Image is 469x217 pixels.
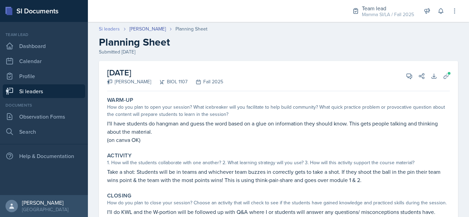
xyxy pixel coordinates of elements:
[3,54,85,68] a: Calendar
[3,32,85,38] div: Team lead
[107,78,151,85] div: [PERSON_NAME]
[22,199,68,206] div: [PERSON_NAME]
[151,78,187,85] div: BIOL 1107
[107,159,450,166] div: 1. How will the students collaborate with one another? 2. What learning strategy will you use? 3....
[362,11,414,18] div: Mamma SI/LA / Fall 2025
[107,168,450,184] p: Take a shot: Students will be in teams and whichever team buzzes in correctly gets to take a shot...
[3,110,85,123] a: Observation Forms
[3,102,85,108] div: Documents
[107,208,450,216] p: I'll do KWL and the W-portion will be followed up with Q&A where I or students will answer any qu...
[3,39,85,53] a: Dashboard
[99,25,120,33] a: Si leaders
[3,125,85,138] a: Search
[107,97,134,104] label: Warm-Up
[99,36,458,48] h2: Planning Sheet
[3,149,85,163] div: Help & Documentation
[175,25,207,33] div: Planning Sheet
[99,48,458,56] div: Submitted [DATE]
[107,136,450,144] p: (on canva OK)
[22,206,68,213] div: [GEOGRAPHIC_DATA]
[3,69,85,83] a: Profile
[129,25,166,33] a: [PERSON_NAME]
[107,199,450,206] div: How do you plan to close your session? Choose an activity that will check to see if the students ...
[187,78,223,85] div: Fall 2025
[362,4,414,12] div: Team lead
[3,84,85,98] a: Si leaders
[107,119,450,136] p: I'll have students do hangman and guess the word based on a glue on information they should know....
[107,67,223,79] h2: [DATE]
[107,152,131,159] label: Activity
[107,104,450,118] div: How do you plan to open your session? What icebreaker will you facilitate to help build community...
[107,192,131,199] label: Closing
